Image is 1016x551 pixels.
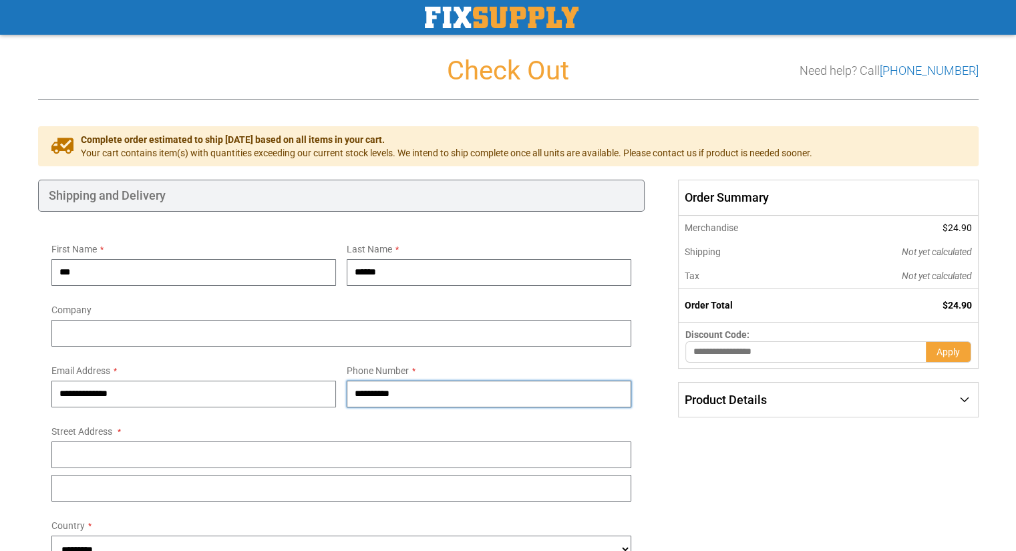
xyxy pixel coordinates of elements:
strong: Order Total [685,300,733,311]
span: Product Details [685,393,767,407]
span: Complete order estimated to ship [DATE] based on all items in your cart. [81,133,812,146]
span: $24.90 [943,300,972,311]
button: Apply [926,341,971,363]
span: Email Address [51,365,110,376]
span: Last Name [347,244,392,254]
span: Company [51,305,92,315]
span: Shipping [685,246,721,257]
span: First Name [51,244,97,254]
h1: Check Out [38,56,979,85]
a: [PHONE_NUMBER] [880,63,979,77]
th: Tax [679,264,812,289]
img: Fix Industrial Supply [425,7,578,28]
span: Discount Code: [685,329,749,340]
span: Street Address [51,426,112,437]
span: Apply [937,347,960,357]
span: Not yet calculated [902,246,972,257]
span: Country [51,520,85,531]
div: Shipping and Delivery [38,180,645,212]
span: Phone Number [347,365,409,376]
a: store logo [425,7,578,28]
span: $24.90 [943,222,972,233]
span: Order Summary [678,180,978,216]
h3: Need help? Call [800,64,979,77]
span: Not yet calculated [902,270,972,281]
span: Your cart contains item(s) with quantities exceeding our current stock levels. We intend to ship ... [81,146,812,160]
th: Merchandise [679,216,812,240]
